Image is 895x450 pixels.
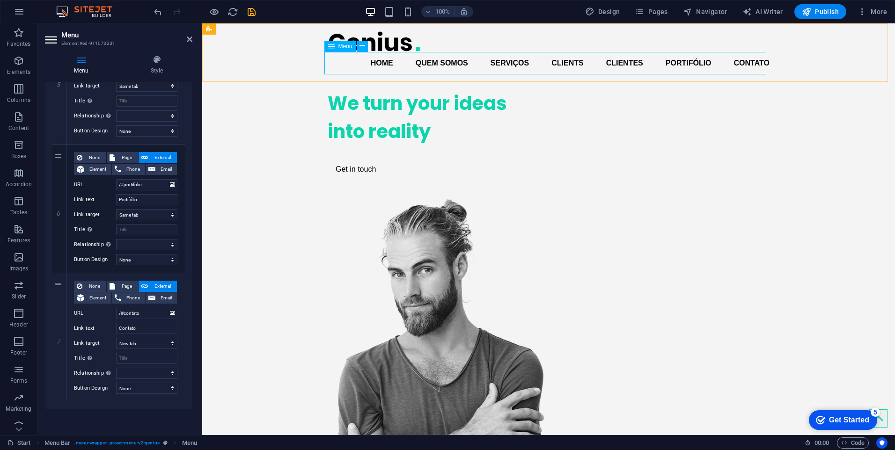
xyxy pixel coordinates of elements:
[116,95,177,107] input: Title
[338,44,352,49] span: Menu
[631,4,671,19] button: Pages
[74,437,159,449] span: . menu-wrapper .preset-menu-v2-genius
[9,265,29,272] p: Images
[581,4,624,19] div: Design (Ctrl+Alt+Y)
[74,281,106,292] button: None
[139,281,177,292] button: External
[121,55,192,75] h4: Style
[421,6,455,17] button: 100%
[116,353,177,364] input: Title
[7,437,31,449] a: Click to cancel selection. Double-click to open Pages
[739,4,787,19] button: AI Writer
[112,164,145,175] button: Phone
[151,281,174,292] span: External
[10,377,27,385] p: Forms
[44,437,71,449] span: Click to select. Double-click to edit
[8,124,29,132] p: Content
[74,308,116,319] label: URL
[227,7,238,17] i: Reload page
[74,179,116,190] label: URL
[841,437,865,449] span: Code
[158,292,174,304] span: Email
[74,338,116,349] label: Link target
[74,368,116,379] label: Relationship
[679,4,731,19] button: Navigator
[116,323,177,334] input: Link text...
[460,7,468,16] i: On resize automatically adjust zoom level to fit chosen device.
[7,40,30,48] p: Favorites
[87,292,109,304] span: Element
[158,164,174,175] span: Email
[116,194,177,205] input: Link text...
[182,437,197,449] span: Click to select. Double-click to edit
[74,80,116,92] label: Link target
[11,152,27,160] p: Boxes
[163,440,168,445] i: This element is a customizable preset
[87,164,109,175] span: Element
[74,209,116,220] label: Link target
[118,281,135,292] span: Page
[74,164,111,175] button: Element
[152,6,163,17] button: undo
[7,237,30,244] p: Features
[6,405,31,413] p: Marketing
[74,125,116,137] label: Button Design
[6,181,32,188] p: Accordion
[635,7,668,16] span: Pages
[51,338,65,346] em: 7
[74,152,106,163] button: None
[139,152,177,163] button: External
[7,68,31,76] p: Elements
[124,164,142,175] span: Phone
[74,110,116,122] label: Relationship
[74,323,116,334] label: Link text
[146,164,177,175] button: Email
[9,321,28,328] p: Header
[45,55,121,75] h4: Menu
[7,5,76,24] div: Get Started 5 items remaining, 0% complete
[854,4,891,19] button: More
[246,6,257,17] button: save
[794,4,846,19] button: Publish
[814,437,829,449] span: 00 00
[246,7,257,17] i: Save (Ctrl+S)
[74,353,116,364] label: Title
[74,292,111,304] button: Element
[51,210,65,217] em: 6
[683,7,727,16] span: Navigator
[124,292,142,304] span: Phone
[107,281,138,292] button: Page
[10,349,27,356] p: Footer
[74,239,116,250] label: Relationship
[74,95,116,107] label: Title
[585,7,620,16] span: Design
[876,437,888,449] button: Usercentrics
[146,292,177,304] button: Email
[74,254,116,265] label: Button Design
[69,2,79,11] div: 5
[805,437,829,449] h6: Session time
[10,209,27,216] p: Tables
[74,383,116,394] label: Button Design
[116,179,177,190] input: URL...
[837,437,869,449] button: Code
[116,224,177,235] input: Title
[54,6,124,17] img: Editor Logo
[74,194,116,205] label: Link text
[44,437,198,449] nav: breadcrumb
[821,439,822,446] span: :
[112,292,145,304] button: Phone
[12,293,26,300] p: Slider
[116,308,177,319] input: URL...
[118,152,135,163] span: Page
[85,152,103,163] span: None
[51,81,65,88] em: 5
[802,7,839,16] span: Publish
[435,6,450,17] h6: 100%
[858,7,887,16] span: More
[742,7,783,16] span: AI Writer
[85,281,103,292] span: None
[581,4,624,19] button: Design
[28,10,68,19] div: Get Started
[227,6,238,17] button: reload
